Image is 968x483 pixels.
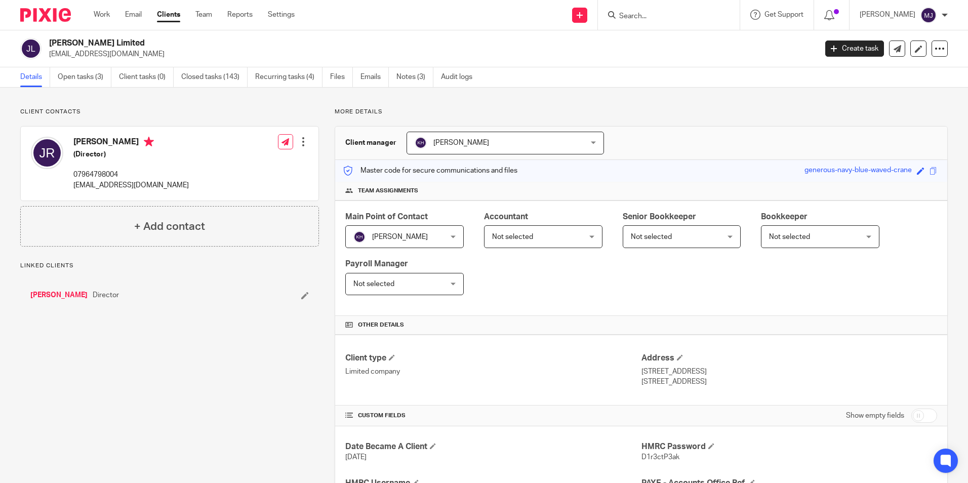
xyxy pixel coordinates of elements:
[860,10,915,20] p: [PERSON_NAME]
[227,10,253,20] a: Reports
[846,411,904,421] label: Show empty fields
[94,10,110,20] a: Work
[125,10,142,20] a: Email
[345,367,641,377] p: Limited company
[345,353,641,364] h4: Client type
[372,233,428,240] span: [PERSON_NAME]
[764,11,803,18] span: Get Support
[484,213,528,221] span: Accountant
[20,8,71,22] img: Pixie
[353,280,394,288] span: Not selected
[20,67,50,87] a: Details
[769,233,810,240] span: Not selected
[804,165,912,177] div: generous-navy-blue-waved-crane
[134,219,205,234] h4: + Add contact
[345,260,408,268] span: Payroll Manager
[330,67,353,87] a: Files
[58,67,111,87] a: Open tasks (3)
[358,187,418,195] span: Team assignments
[31,137,63,169] img: svg%3E
[441,67,480,87] a: Audit logs
[20,108,319,116] p: Client contacts
[93,290,119,300] span: Director
[825,41,884,57] a: Create task
[73,149,189,159] h5: (Director)
[641,454,679,461] span: D1r3ctP3ak
[343,166,517,176] p: Master code for secure communications and files
[345,441,641,452] h4: Date Became A Client
[492,233,533,240] span: Not selected
[255,67,322,87] a: Recurring tasks (4)
[181,67,248,87] a: Closed tasks (143)
[353,231,366,243] img: svg%3E
[641,353,937,364] h4: Address
[119,67,174,87] a: Client tasks (0)
[345,138,396,148] h3: Client manager
[49,49,810,59] p: [EMAIL_ADDRESS][DOMAIN_NAME]
[73,180,189,190] p: [EMAIL_ADDRESS][DOMAIN_NAME]
[631,233,672,240] span: Not selected
[623,213,696,221] span: Senior Bookkeeper
[73,170,189,180] p: 07964798004
[144,137,154,147] i: Primary
[345,213,428,221] span: Main Point of Contact
[641,441,937,452] h4: HMRC Password
[157,10,180,20] a: Clients
[358,321,404,329] span: Other details
[641,377,937,387] p: [STREET_ADDRESS]
[20,262,319,270] p: Linked clients
[268,10,295,20] a: Settings
[30,290,88,300] a: [PERSON_NAME]
[345,412,641,420] h4: CUSTOM FIELDS
[73,137,189,149] h4: [PERSON_NAME]
[345,454,367,461] span: [DATE]
[20,38,42,59] img: svg%3E
[415,137,427,149] img: svg%3E
[360,67,389,87] a: Emails
[49,38,658,49] h2: [PERSON_NAME] Limited
[920,7,937,23] img: svg%3E
[761,213,808,221] span: Bookkeeper
[396,67,433,87] a: Notes (3)
[641,367,937,377] p: [STREET_ADDRESS]
[335,108,948,116] p: More details
[618,12,709,21] input: Search
[433,139,489,146] span: [PERSON_NAME]
[195,10,212,20] a: Team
